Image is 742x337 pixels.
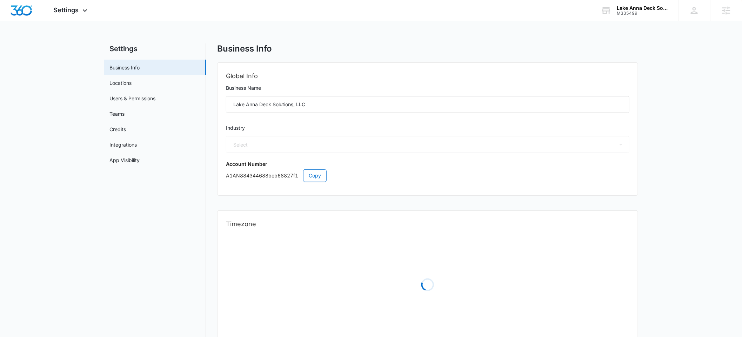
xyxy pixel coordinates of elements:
a: Users & Permissions [109,95,155,102]
a: Integrations [109,141,137,148]
h2: Global Info [226,71,629,81]
p: A1AN884344688beb68827f1 [226,169,629,182]
a: Teams [109,110,125,117]
strong: Account Number [226,161,267,167]
a: Locations [109,79,132,87]
div: account name [617,5,668,11]
a: App Visibility [109,156,140,164]
div: account id [617,11,668,16]
span: Copy [309,172,321,180]
h2: Timezone [226,219,629,229]
label: Industry [226,124,629,132]
button: Copy [303,169,327,182]
h2: Settings [104,43,206,54]
a: Credits [109,126,126,133]
label: Business Name [226,84,629,92]
a: Business Info [109,64,140,71]
h1: Business Info [217,43,272,54]
span: Settings [54,6,79,14]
